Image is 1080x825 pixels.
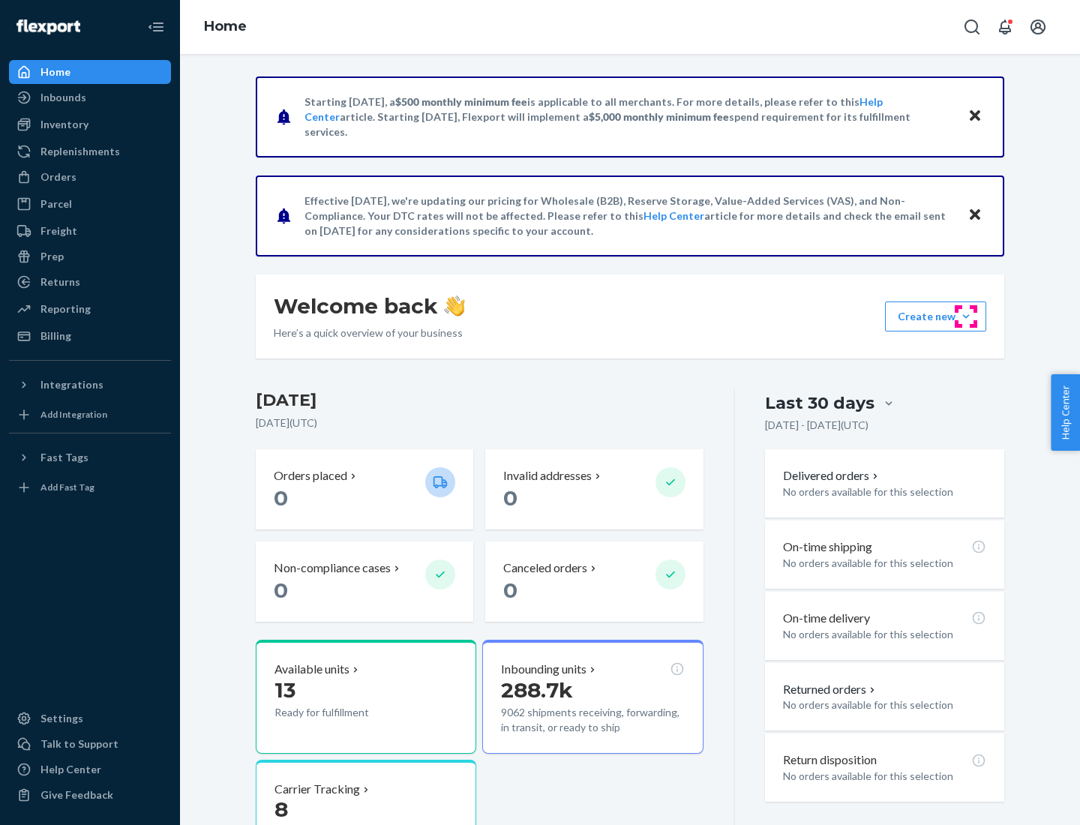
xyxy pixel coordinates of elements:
[783,627,986,642] p: No orders available for this selection
[274,325,465,340] p: Here’s a quick overview of your business
[40,762,101,777] div: Help Center
[274,485,288,511] span: 0
[783,484,986,499] p: No orders available for this selection
[192,5,259,49] ol: breadcrumbs
[783,467,881,484] button: Delivered orders
[40,377,103,392] div: Integrations
[395,95,527,108] span: $500 monthly minimum fee
[589,110,729,123] span: $5,000 monthly minimum fee
[9,165,171,189] a: Orders
[783,769,986,784] p: No orders available for this selection
[274,781,360,798] p: Carrier Tracking
[40,90,86,105] div: Inbounds
[9,192,171,216] a: Parcel
[274,677,295,703] span: 13
[957,12,987,42] button: Open Search Box
[40,144,120,159] div: Replenishments
[990,12,1020,42] button: Open notifications
[783,681,878,698] button: Returned orders
[9,112,171,136] a: Inventory
[503,577,517,603] span: 0
[40,736,118,751] div: Talk to Support
[765,391,874,415] div: Last 30 days
[40,787,113,802] div: Give Feedback
[501,661,586,678] p: Inbounding units
[885,301,986,331] button: Create new
[9,373,171,397] button: Integrations
[765,418,868,433] p: [DATE] - [DATE] ( UTC )
[40,223,77,238] div: Freight
[274,292,465,319] h1: Welcome back
[1023,12,1053,42] button: Open account menu
[40,481,94,493] div: Add Fast Tag
[40,711,83,726] div: Settings
[256,541,473,622] button: Non-compliance cases 0
[9,219,171,243] a: Freight
[256,415,703,430] p: [DATE] ( UTC )
[9,297,171,321] a: Reporting
[40,450,88,465] div: Fast Tags
[503,467,592,484] p: Invalid addresses
[40,117,88,132] div: Inventory
[9,85,171,109] a: Inbounds
[274,559,391,577] p: Non-compliance cases
[501,705,684,735] p: 9062 shipments receiving, forwarding, in transit, or ready to ship
[783,556,986,571] p: No orders available for this selection
[274,796,288,822] span: 8
[40,169,76,184] div: Orders
[304,94,953,139] p: Starting [DATE], a is applicable to all merchants. For more details, please refer to this article...
[204,18,247,34] a: Home
[1051,374,1080,451] button: Help Center
[9,445,171,469] button: Fast Tags
[9,706,171,730] a: Settings
[256,388,703,412] h3: [DATE]
[965,106,985,127] button: Close
[9,403,171,427] a: Add Integration
[40,408,107,421] div: Add Integration
[40,64,70,79] div: Home
[9,244,171,268] a: Prep
[783,610,870,627] p: On-time delivery
[503,485,517,511] span: 0
[9,757,171,781] a: Help Center
[9,60,171,84] a: Home
[274,467,347,484] p: Orders placed
[9,783,171,807] button: Give Feedback
[444,295,465,316] img: hand-wave emoji
[9,324,171,348] a: Billing
[503,559,587,577] p: Canceled orders
[9,270,171,294] a: Returns
[274,661,349,678] p: Available units
[40,274,80,289] div: Returns
[9,475,171,499] a: Add Fast Tag
[485,541,703,622] button: Canceled orders 0
[501,677,573,703] span: 288.7k
[40,249,64,264] div: Prep
[40,301,91,316] div: Reporting
[304,193,953,238] p: Effective [DATE], we're updating our pricing for Wholesale (B2B), Reserve Storage, Value-Added Se...
[40,196,72,211] div: Parcel
[485,449,703,529] button: Invalid addresses 0
[783,697,986,712] p: No orders available for this selection
[643,209,704,222] a: Help Center
[9,732,171,756] a: Talk to Support
[965,205,985,226] button: Close
[256,449,473,529] button: Orders placed 0
[256,640,476,754] button: Available units13Ready for fulfillment
[141,12,171,42] button: Close Navigation
[783,538,872,556] p: On-time shipping
[274,705,413,720] p: Ready for fulfillment
[274,577,288,603] span: 0
[9,139,171,163] a: Replenishments
[783,751,877,769] p: Return disposition
[40,328,71,343] div: Billing
[16,19,80,34] img: Flexport logo
[482,640,703,754] button: Inbounding units288.7k9062 shipments receiving, forwarding, in transit, or ready to ship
